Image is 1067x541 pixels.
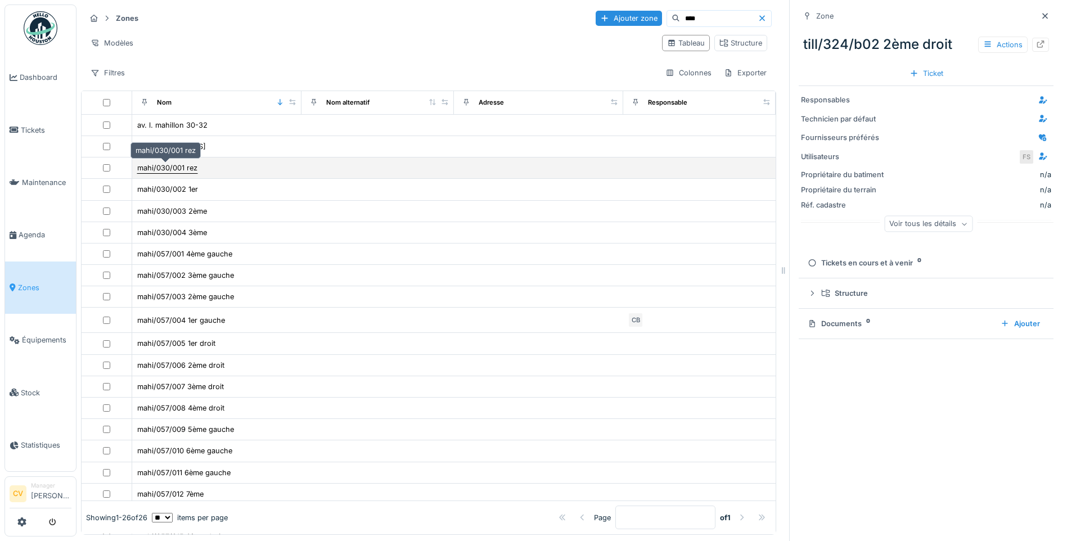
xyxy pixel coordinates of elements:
div: Manager [31,481,71,490]
div: av. l. mahillon 30-32 [137,120,208,130]
div: Exporter [719,65,772,81]
a: Maintenance [5,156,76,209]
div: Documents [808,318,992,329]
div: Voir tous les détails [884,216,973,232]
div: Propriétaire du terrain [801,184,885,195]
div: Adresse [479,98,504,107]
span: Agenda [19,229,71,240]
div: items per page [152,512,228,523]
div: Structure [821,288,1040,299]
div: mahi/057/008 4ème droit [137,403,224,413]
div: Ajouter zone [596,11,662,26]
a: CV Manager[PERSON_NAME] [10,481,71,508]
div: mahi/057/001 4ème gauche [137,249,232,259]
summary: Documents0Ajouter [803,313,1049,334]
div: Utilisateurs [801,151,885,162]
div: Colonnes [660,65,717,81]
div: Zone [816,11,834,21]
li: [PERSON_NAME] [31,481,71,506]
a: Statistiques [5,419,76,471]
div: Technicien par défaut [801,114,885,124]
div: mahi/057/012 7ème [137,489,204,499]
div: Responsables [801,94,885,105]
span: Équipements [22,335,71,345]
a: Tickets [5,103,76,156]
div: FS [1019,149,1034,165]
div: Modèles [85,35,138,51]
div: CB [628,312,643,328]
summary: Structure [803,283,1049,304]
div: mahi/057/005 1er droit [137,338,215,349]
span: Tickets [21,125,71,136]
div: Page [594,512,611,523]
div: mahi/057/011 6ème gauche [137,467,231,478]
div: Réf. cadastre [801,200,885,210]
div: mahi/030/002 1er [137,184,198,195]
a: Équipements [5,314,76,366]
div: till/324/b02 2ème droit [799,30,1054,59]
div: mahi/057/009 5ème gauche [137,424,234,435]
div: mahi/030/004 3ème [137,227,207,238]
strong: of 1 [720,512,731,523]
div: [STREET_ADDRESS] [137,141,206,152]
div: Fournisseurs préférés [801,132,885,143]
div: Propriétaire du batiment [801,169,885,180]
div: n/a [890,200,1051,210]
div: Filtres [85,65,130,81]
span: Statistiques [21,440,71,450]
div: Nom [157,98,172,107]
div: n/a [1040,169,1051,180]
div: mahi/057/006 2ème droit [137,360,224,371]
span: Maintenance [22,177,71,188]
a: Zones [5,262,76,314]
div: mahi/057/002 3ème gauche [137,270,234,281]
div: Tickets en cours et à venir [808,258,1040,268]
div: Actions [978,37,1028,53]
a: Dashboard [5,51,76,103]
div: mahi/030/003 2ème [137,206,207,217]
strong: Zones [111,13,143,24]
a: Stock [5,366,76,418]
span: Stock [21,387,71,398]
div: Structure [719,38,762,48]
li: CV [10,485,26,502]
div: mahi/057/010 6ème gauche [137,445,232,456]
div: Tableau [667,38,705,48]
summary: Tickets en cours et à venir0 [803,253,1049,273]
div: mahi/030/001 rez [130,142,201,159]
div: mahi/057/003 2ème gauche [137,291,234,302]
div: Ajouter [996,316,1045,331]
div: mahi/030/001 rez [137,163,197,173]
div: mahi/057/007 3ème droit [137,381,224,392]
span: Dashboard [20,72,71,83]
div: Ticket [905,66,948,81]
div: n/a [890,184,1051,195]
div: Responsable [648,98,687,107]
span: Zones [18,282,71,293]
div: Showing 1 - 26 of 26 [86,512,147,523]
img: Badge_color-CXgf-gQk.svg [24,11,57,45]
a: Agenda [5,209,76,261]
div: mahi/057/004 1er gauche [137,315,225,326]
div: Nom alternatif [326,98,370,107]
